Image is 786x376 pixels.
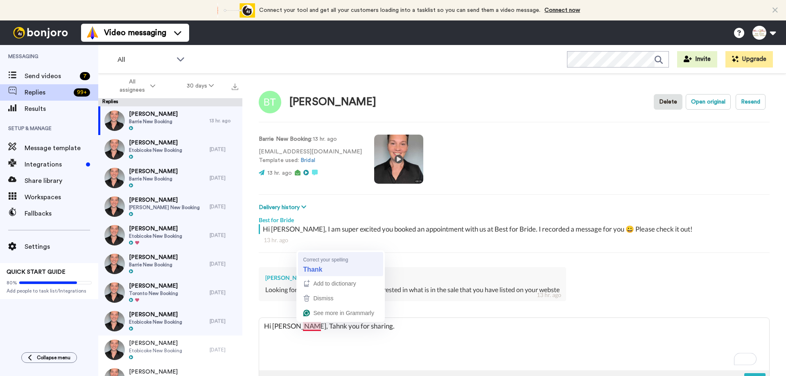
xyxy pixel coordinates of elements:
div: [DATE] [210,232,238,239]
div: [DATE] [210,347,238,353]
span: Barrie New Booking [129,176,178,182]
a: [PERSON_NAME]Barrie New Booking13 hr. ago [98,106,242,135]
a: [PERSON_NAME]Barrie New Booking[DATE] [98,164,242,192]
div: [DATE] [210,261,238,267]
button: Collapse menu [21,352,77,363]
span: Fallbacks [25,209,98,218]
a: [PERSON_NAME]Etobicoke New Booking[DATE] [98,221,242,250]
textarea: To enrich screen reader interactions, please activate Accessibility in Grammarly extension settings [259,318,769,370]
span: 80% [7,279,17,286]
button: Delete [654,94,682,110]
div: 99 + [74,88,90,97]
span: [PERSON_NAME] [129,282,178,290]
span: [PERSON_NAME] [129,368,178,376]
img: a96f2af8-820f-433c-a15a-14c68e76cbf3-thumb.jpg [104,340,125,360]
div: Best for Bride [259,212,770,224]
span: Integrations [25,160,83,169]
p: : 13 hr. ago [259,135,362,144]
span: Share library [25,176,98,186]
div: [DATE] [210,289,238,296]
img: 3a8b897e-b291-4b11-8b74-09940450cbe0-thumb.jpg [104,225,125,245]
a: [PERSON_NAME]Toronto New Booking[DATE] [98,278,242,307]
span: Etobicoke New Booking [129,233,182,239]
div: Replies [98,98,242,106]
button: 30 days [171,79,230,93]
span: [PERSON_NAME] [129,311,182,319]
strong: Barrie New Booking [259,136,311,142]
img: bj-logo-header-white.svg [10,27,71,38]
p: [EMAIL_ADDRESS][DOMAIN_NAME] Template used: [259,148,362,165]
span: Collapse menu [37,354,70,361]
span: [PERSON_NAME] [129,253,178,261]
div: Hi [PERSON_NAME], I am super excited you booked an appointment with us at Best for Bride. I recor... [263,224,768,234]
a: [PERSON_NAME]Etobicoke New Booking[DATE] [98,135,242,164]
img: d2ecfa94-ffa3-40ae-b0c5-7a16e2c90237-thumb.jpg [104,168,125,188]
a: [PERSON_NAME][PERSON_NAME] New Booking[DATE] [98,192,242,221]
div: [DATE] [210,318,238,324]
span: 13 hr. ago [267,170,292,176]
div: [PERSON_NAME] [289,96,376,108]
div: Looking for a dress that is under $700 interested in what is in the sale that you have listed on ... [265,285,560,295]
span: [PERSON_NAME] [129,225,182,233]
button: Upgrade [725,51,773,68]
img: f0342ca1-56f4-4ed4-8e72-95b5d7d7f1eb-thumb.jpg [104,139,125,160]
img: 9a7865db-0038-47f0-a783-8f8a193ffddc-thumb.jpg [104,311,125,331]
span: Replies [25,88,70,97]
a: [PERSON_NAME]Barrie New Booking[DATE] [98,250,242,278]
button: Delivery history [259,203,309,212]
div: 7 [80,72,90,80]
span: [PERSON_NAME] [129,196,200,204]
span: [PERSON_NAME] New Booking [129,204,200,211]
div: [DATE] [210,175,238,181]
span: All assignees [115,78,149,94]
button: Resend [736,94,766,110]
div: 13 hr. ago [210,117,238,124]
span: Etobicoke New Booking [129,347,182,354]
a: [PERSON_NAME]Etobicoke New Booking[DATE] [98,335,242,364]
button: Invite [677,51,717,68]
span: Results [25,104,98,114]
span: [PERSON_NAME] [129,139,182,147]
span: Toronto New Booking [129,290,178,297]
div: animation [210,3,255,18]
img: e62251e7-62c8-42a8-85fa-95cf8c58adb0-thumb.jpg [104,110,125,131]
span: Connect your tool and get all your customers loading into a tasklist so you can send them a video... [259,7,540,13]
div: [DATE] [210,203,238,210]
span: All [117,55,172,65]
span: Etobicoke New Booking [129,147,182,153]
button: Open original [686,94,731,110]
div: 13 hr. ago [537,291,561,299]
div: [DATE] [210,146,238,153]
img: export.svg [232,83,238,90]
span: [PERSON_NAME] [129,110,178,118]
span: [PERSON_NAME] [129,339,182,347]
span: Add people to task list/Integrations [7,288,92,294]
span: Send videos [25,71,77,81]
span: Barrie New Booking [129,261,178,268]
button: Export all results that match these filters now. [229,80,241,92]
img: 7e62bfcd-fc44-4e71-bb7a-81b1f8c116d2-thumb.jpg [104,196,125,217]
img: f4e70438-8d6e-4a84-b211-887d6acfb843-thumb.jpg [104,282,125,303]
a: Bridal [300,158,315,163]
img: e9b3ce96-1693-496e-828f-109a94c20d5c-thumb.jpg [104,254,125,274]
span: Message template [25,143,98,153]
span: Workspaces [25,192,98,202]
img: Image of Brittaney Thomas [259,91,281,113]
span: QUICK START GUIDE [7,269,65,275]
span: Settings [25,242,98,252]
span: Etobicoke New Booking [129,319,182,325]
div: 13 hr. ago [264,236,765,244]
a: [PERSON_NAME]Etobicoke New Booking[DATE] [98,307,242,335]
button: All assignees [100,74,171,97]
div: [PERSON_NAME] [265,274,560,282]
span: Video messaging [104,27,166,38]
a: Connect now [544,7,580,13]
span: Barrie New Booking [129,118,178,125]
span: [PERSON_NAME] [129,167,178,176]
img: vm-color.svg [86,26,99,39]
